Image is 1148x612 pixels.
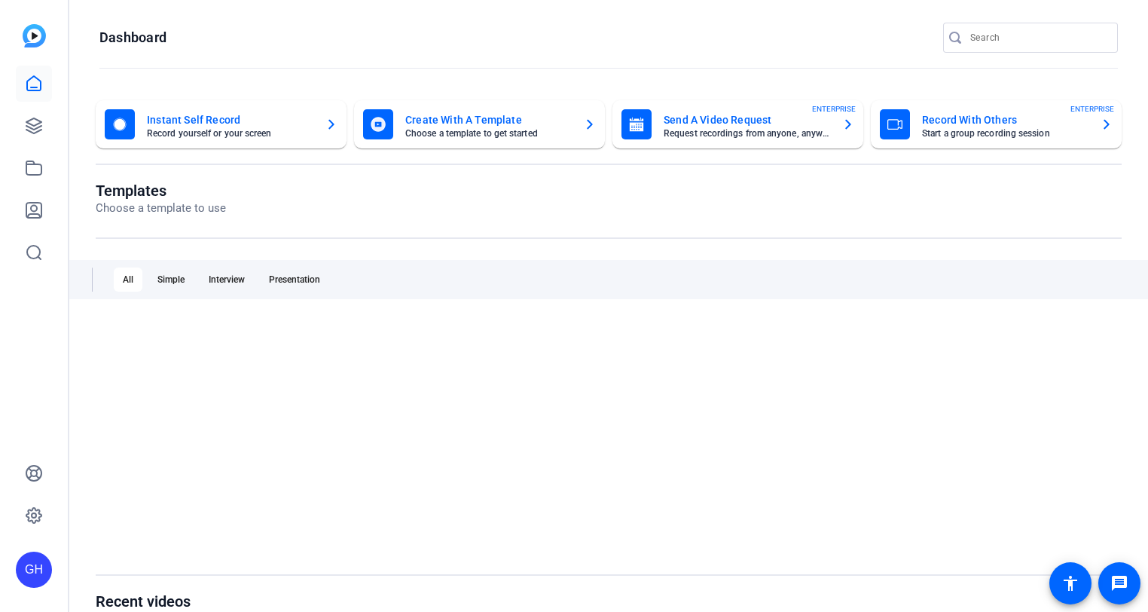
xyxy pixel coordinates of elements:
mat-card-title: Create With A Template [405,111,572,129]
mat-card-subtitle: Request recordings from anyone, anywhere [664,129,830,138]
h1: Templates [96,182,226,200]
div: Interview [200,268,254,292]
input: Search [970,29,1106,47]
h1: Recent videos [96,592,241,610]
div: All [114,268,142,292]
button: Create With A TemplateChoose a template to get started [354,100,605,148]
mat-card-title: Send A Video Request [664,111,830,129]
mat-card-title: Instant Self Record [147,111,313,129]
img: blue-gradient.svg [23,24,46,47]
span: ENTERPRISE [812,103,856,115]
mat-card-subtitle: Start a group recording session [922,129,1088,138]
button: Send A Video RequestRequest recordings from anyone, anywhereENTERPRISE [612,100,863,148]
div: Presentation [260,268,329,292]
button: Record With OthersStart a group recording sessionENTERPRISE [871,100,1122,148]
div: Simple [148,268,194,292]
button: Instant Self RecordRecord yourself or your screen [96,100,347,148]
mat-icon: message [1110,574,1128,592]
p: Choose a template to use [96,200,226,217]
mat-card-subtitle: Choose a template to get started [405,129,572,138]
mat-icon: accessibility [1061,574,1079,592]
mat-card-title: Record With Others [922,111,1088,129]
mat-card-subtitle: Record yourself or your screen [147,129,313,138]
h1: Dashboard [99,29,166,47]
span: ENTERPRISE [1070,103,1114,115]
div: GH [16,552,52,588]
